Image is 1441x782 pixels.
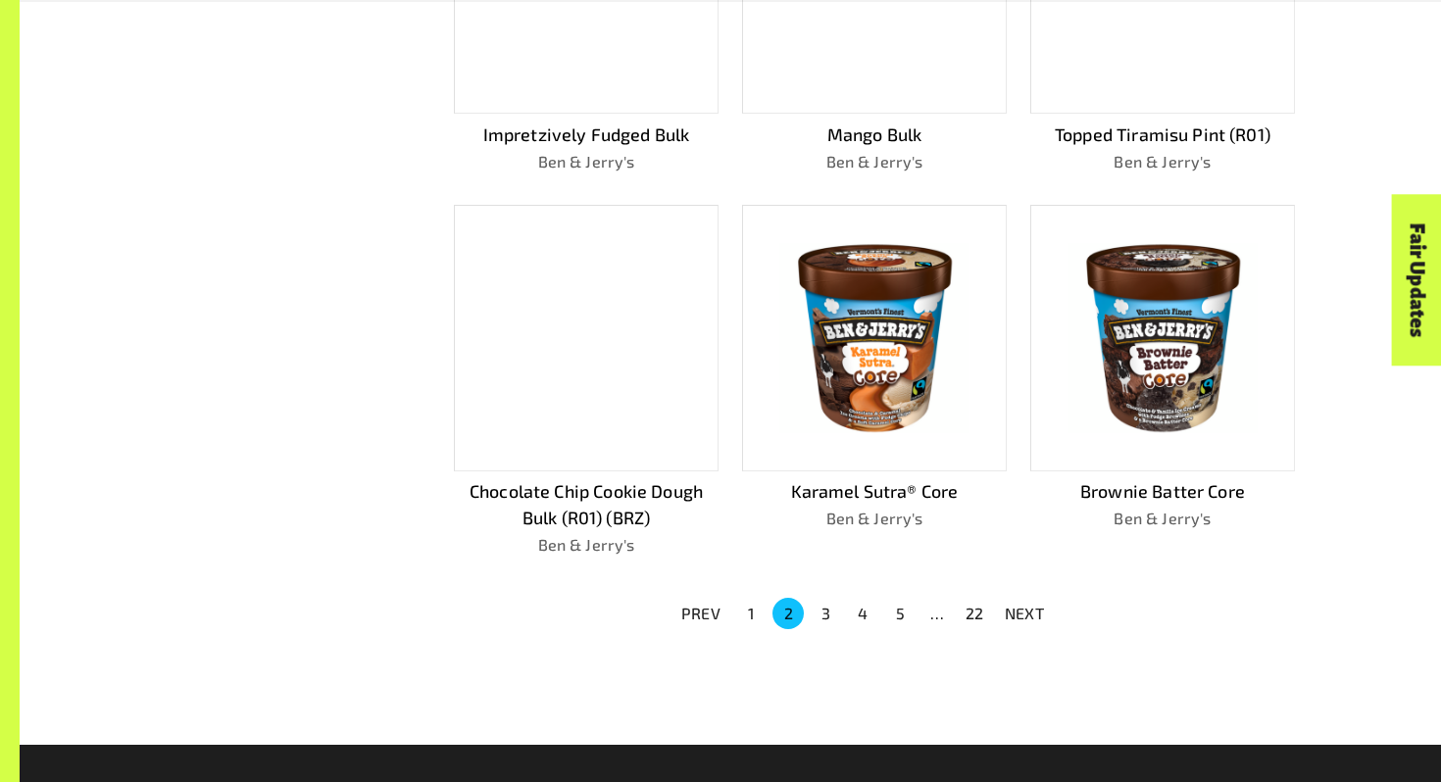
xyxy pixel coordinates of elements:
p: Chocolate Chip Cookie Dough Bulk (R01) (BRZ) [454,478,719,531]
p: Ben & Jerry's [742,507,1007,530]
p: Impretzively Fudged Bulk [454,122,719,148]
a: Karamel Sutra® CoreBen & Jerry's [742,205,1007,557]
a: Brownie Batter CoreBen & Jerry's [1030,205,1295,557]
button: NEXT [993,596,1056,631]
button: Go to page 5 [884,598,916,629]
p: Mango Bulk [742,122,1007,148]
p: Ben & Jerry's [1030,507,1295,530]
p: Brownie Batter Core [1030,478,1295,505]
p: NEXT [1005,602,1044,625]
a: Chocolate Chip Cookie Dough Bulk (R01) (BRZ)Ben & Jerry's [454,205,719,557]
p: Karamel Sutra® Core [742,478,1007,505]
nav: pagination navigation [670,596,1056,631]
button: Go to page 4 [847,598,878,629]
p: Ben & Jerry's [454,150,719,173]
p: Ben & Jerry's [1030,150,1295,173]
button: Go to page 1 [735,598,767,629]
button: page 2 [772,598,804,629]
button: Go to page 22 [959,598,990,629]
div: … [921,602,953,625]
button: PREV [670,596,732,631]
p: Topped Tiramisu Pint (R01) [1030,122,1295,148]
p: PREV [681,602,720,625]
button: Go to page 3 [810,598,841,629]
p: Ben & Jerry's [742,150,1007,173]
p: Ben & Jerry's [454,533,719,557]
